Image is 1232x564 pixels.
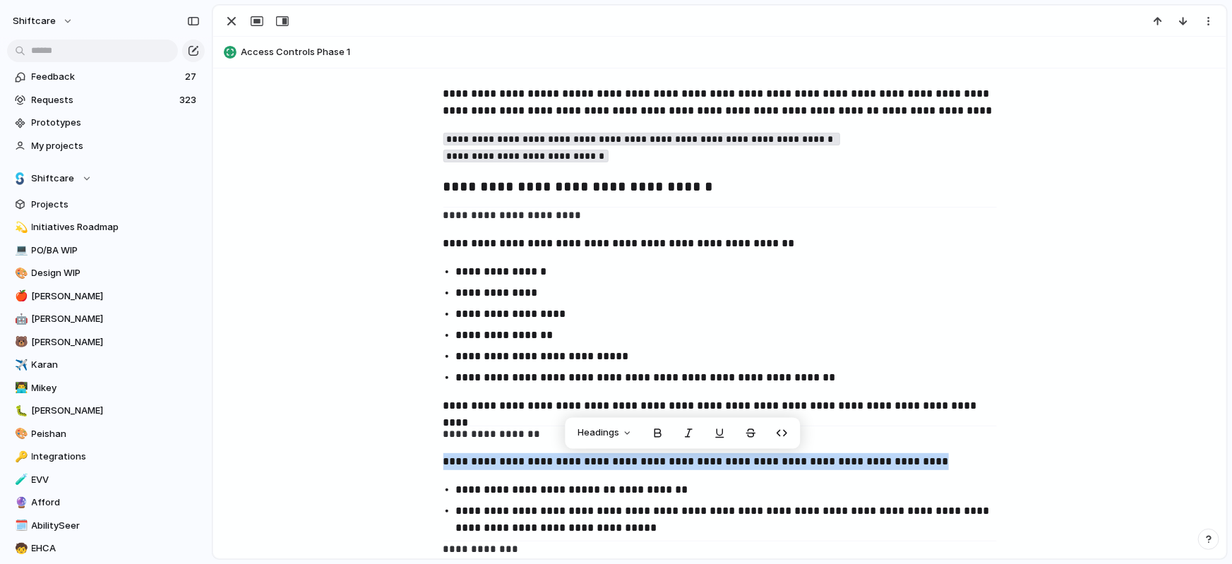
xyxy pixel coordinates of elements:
[13,244,27,258] button: 💻
[13,404,27,418] button: 🐛
[32,93,175,107] span: Requests
[7,332,205,353] a: 🐻[PERSON_NAME]
[13,519,27,533] button: 🗓️
[7,400,205,421] a: 🐛[PERSON_NAME]
[32,473,200,487] span: EVV
[15,334,25,350] div: 🐻
[15,311,25,328] div: 🤖
[13,541,27,556] button: 🧒
[7,217,205,238] a: 💫Initiatives Roadmap
[13,220,27,234] button: 💫
[7,194,205,215] a: Projects
[13,14,56,28] span: shiftcare
[32,541,200,556] span: EHCA
[32,70,181,84] span: Feedback
[7,66,205,88] a: Feedback27
[13,266,27,280] button: 🎨
[7,446,205,467] a: 🔑Integrations
[32,139,200,153] span: My projects
[7,538,205,559] a: 🧒EHCA
[15,220,25,236] div: 💫
[32,116,200,130] span: Prototypes
[241,45,1220,59] span: Access Controls Phase 1
[15,242,25,258] div: 💻
[15,495,25,511] div: 🔮
[32,496,200,510] span: Afford
[32,266,200,280] span: Design WIP
[13,381,27,395] button: 👨‍💻
[15,517,25,534] div: 🗓️
[13,312,27,326] button: 🤖
[570,422,641,445] button: Headings
[7,168,205,189] button: Shiftcare
[32,289,200,304] span: [PERSON_NAME]
[7,469,205,491] a: 🧪EVV
[7,263,205,284] a: 🎨Design WIP
[185,70,199,84] span: 27
[13,427,27,441] button: 🎨
[32,244,200,258] span: PO/BA WIP
[7,240,205,261] a: 💻PO/BA WIP
[7,308,205,330] a: 🤖[PERSON_NAME]
[32,427,200,441] span: Peishan
[13,358,27,372] button: ✈️
[15,380,25,396] div: 👨‍💻
[15,541,25,557] div: 🧒
[32,519,200,533] span: AbilitySeer
[32,381,200,395] span: Mikey
[32,358,200,372] span: Karan
[13,289,27,304] button: 🍎
[32,450,200,464] span: Integrations
[7,286,205,307] a: 🍎[PERSON_NAME]
[6,10,80,32] button: shiftcare
[7,112,205,133] a: Prototypes
[7,424,205,445] a: 🎨Peishan
[15,403,25,419] div: 🐛
[15,288,25,304] div: 🍎
[7,90,205,111] a: Requests323
[578,426,620,440] span: Headings
[32,220,200,234] span: Initiatives Roadmap
[15,426,25,442] div: 🎨
[7,136,205,157] a: My projects
[13,450,27,464] button: 🔑
[32,312,200,326] span: [PERSON_NAME]
[13,496,27,510] button: 🔮
[7,378,205,399] a: 👨‍💻Mikey
[15,472,25,488] div: 🧪
[15,357,25,373] div: ✈️
[15,265,25,282] div: 🎨
[179,93,199,107] span: 323
[32,198,200,212] span: Projects
[220,41,1220,64] button: Access Controls Phase 1
[13,335,27,349] button: 🐻
[13,473,27,487] button: 🧪
[7,354,205,376] a: ✈️Karan
[15,449,25,465] div: 🔑
[32,335,200,349] span: [PERSON_NAME]
[32,404,200,418] span: [PERSON_NAME]
[7,492,205,513] a: 🔮Afford
[7,515,205,536] a: 🗓️AbilitySeer
[32,172,75,186] span: Shiftcare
